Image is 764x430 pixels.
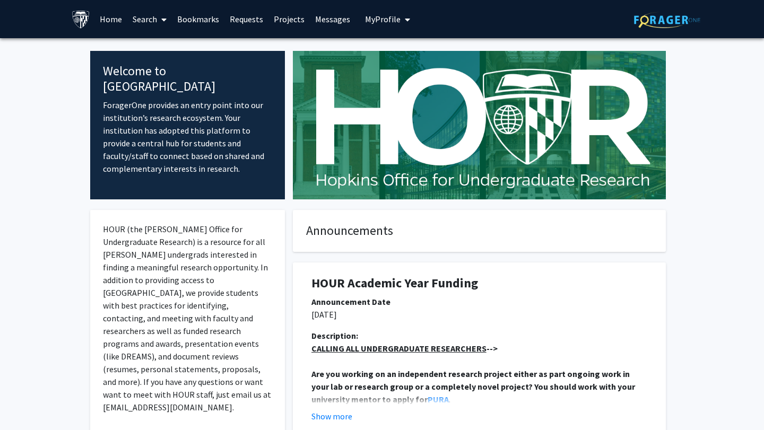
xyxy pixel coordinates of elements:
[293,51,666,199] img: Cover Image
[306,223,653,239] h4: Announcements
[311,410,352,423] button: Show more
[224,1,268,38] a: Requests
[311,276,647,291] h1: HOUR Academic Year Funding
[311,343,487,354] u: CALLING ALL UNDERGRADUATE RESEARCHERS
[634,12,700,28] img: ForagerOne Logo
[172,1,224,38] a: Bookmarks
[311,295,647,308] div: Announcement Date
[94,1,127,38] a: Home
[268,1,310,38] a: Projects
[103,223,272,414] p: HOUR (the [PERSON_NAME] Office for Undergraduate Research) is a resource for all [PERSON_NAME] un...
[311,329,647,342] div: Description:
[103,99,272,175] p: ForagerOne provides an entry point into our institution’s research ecosystem. Your institution ha...
[103,64,272,94] h4: Welcome to [GEOGRAPHIC_DATA]
[311,308,647,321] p: [DATE]
[72,10,90,29] img: Johns Hopkins University Logo
[310,1,355,38] a: Messages
[127,1,172,38] a: Search
[365,14,401,24] span: My Profile
[428,394,449,405] a: PURA
[311,368,637,405] strong: Are you working on an independent research project either as part ongoing work in your lab or res...
[8,382,45,422] iframe: Chat
[311,367,647,406] p: .
[311,343,498,354] strong: -->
